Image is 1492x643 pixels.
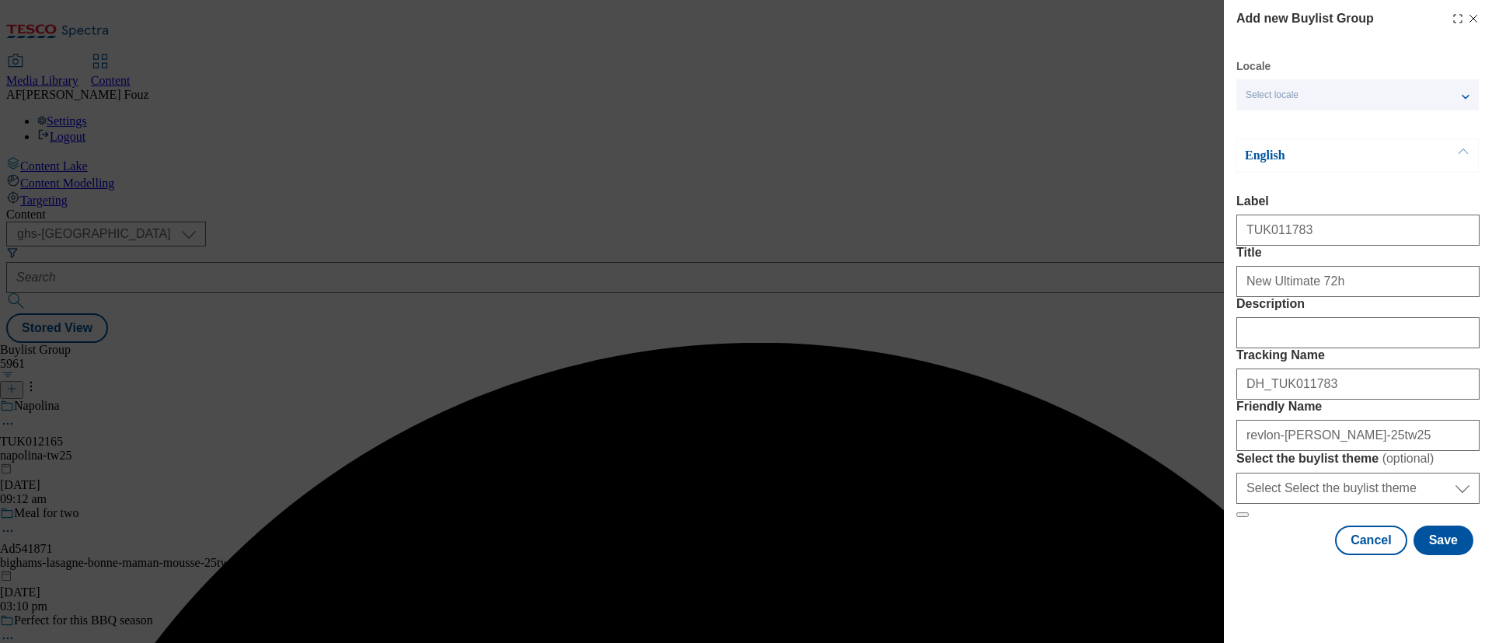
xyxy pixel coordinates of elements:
[1236,451,1480,467] label: Select the buylist theme
[1414,526,1473,555] button: Save
[1236,348,1480,362] label: Tracking Name
[1246,89,1299,101] span: Select locale
[1245,148,1408,163] p: English
[1335,526,1407,555] button: Cancel
[1236,246,1480,260] label: Title
[1236,215,1480,246] input: Enter Label
[1236,369,1480,400] input: Enter Tracking Name
[1236,400,1480,414] label: Friendly Name
[1236,420,1480,451] input: Enter Friendly Name
[1236,297,1480,311] label: Description
[1236,62,1271,71] label: Locale
[1236,317,1480,348] input: Enter Description
[1236,79,1479,110] button: Select locale
[1236,194,1480,208] label: Label
[1382,452,1434,465] span: ( optional )
[1236,266,1480,297] input: Enter Title
[1236,9,1374,28] h4: Add new Buylist Group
